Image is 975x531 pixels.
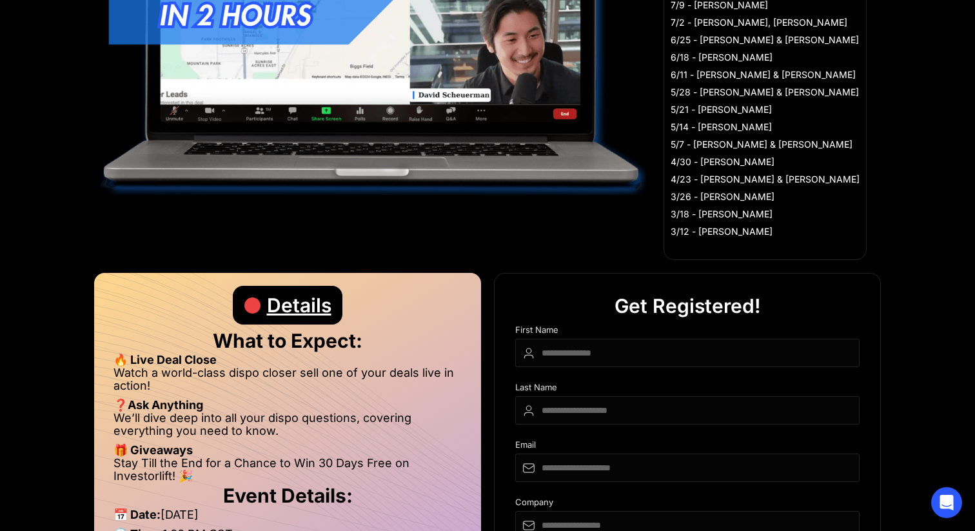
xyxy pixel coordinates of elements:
[113,398,203,412] strong: ❓Ask Anything
[113,412,462,444] li: We’ll dive deep into all your dispo questions, covering everything you need to know.
[113,443,193,457] strong: 🎁 Giveaways
[213,329,362,352] strong: What to Expect:
[515,497,860,511] div: Company
[113,353,217,366] strong: 🔥 Live Deal Close
[113,457,462,483] li: Stay Till the End for a Chance to Win 30 Days Free on Investorlift! 🎉
[113,508,462,528] li: [DATE]
[615,286,761,325] div: Get Registered!
[113,366,462,399] li: Watch a world-class dispo closer sell one of your deals live in action!
[931,487,962,518] div: Open Intercom Messenger
[515,383,860,396] div: Last Name
[113,508,161,521] strong: 📅 Date:
[223,484,353,507] strong: Event Details:
[515,440,860,454] div: Email
[267,286,331,325] div: Details
[515,325,860,339] div: First Name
